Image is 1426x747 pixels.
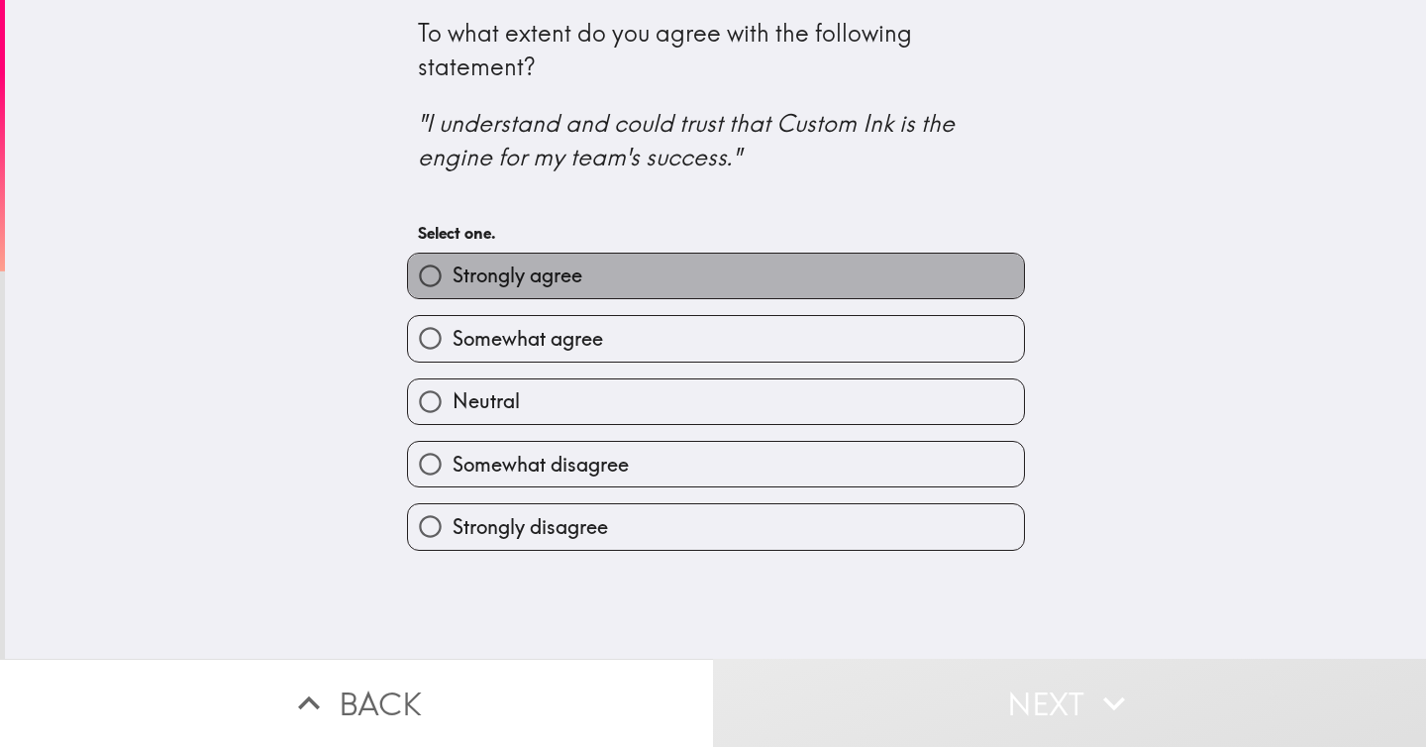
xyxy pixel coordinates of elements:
button: Somewhat disagree [408,442,1024,486]
button: Next [713,659,1426,747]
span: Somewhat disagree [453,451,629,479]
h6: Select one. [418,222,1014,244]
button: Neutral [408,379,1024,424]
i: "I understand and could trust that Custom Ink is the engine for my team's success." [418,108,961,171]
span: Neutral [453,387,520,415]
button: Somewhat agree [408,316,1024,361]
span: Strongly agree [453,262,582,289]
span: Somewhat agree [453,325,603,353]
button: Strongly agree [408,254,1024,298]
span: Strongly disagree [453,513,608,541]
button: Strongly disagree [408,504,1024,549]
div: To what extent do you agree with the following statement? [418,17,1014,173]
